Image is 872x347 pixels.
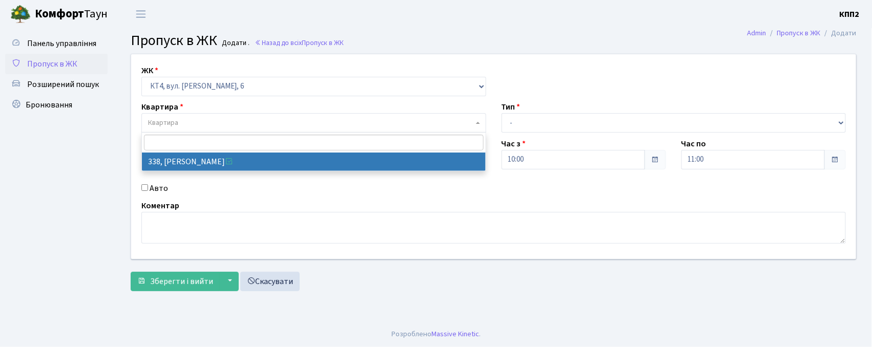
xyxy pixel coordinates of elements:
[681,138,707,150] label: Час по
[732,23,872,44] nav: breadcrumb
[35,6,84,22] b: Комфорт
[131,272,220,291] button: Зберегти і вийти
[391,329,481,340] div: Розроблено .
[27,38,96,49] span: Панель управління
[131,30,217,51] span: Пропуск в ЖК
[5,33,108,54] a: Панель управління
[431,329,479,339] a: Massive Kinetic
[27,58,77,70] span: Пропуск в ЖК
[128,6,154,23] button: Переключити навігацію
[748,28,766,38] a: Admin
[502,138,526,150] label: Час з
[302,38,344,48] span: Пропуск в ЖК
[502,101,521,113] label: Тип
[5,74,108,95] a: Розширений пошук
[141,101,183,113] label: Квартира
[141,200,179,212] label: Коментар
[5,95,108,115] a: Бронювання
[141,64,158,77] label: ЖК
[240,272,300,291] a: Скасувати
[255,38,344,48] a: Назад до всіхПропуск в ЖК
[777,28,821,38] a: Пропуск в ЖК
[5,54,108,74] a: Пропуск в ЖК
[220,39,250,48] small: Додати .
[821,28,857,39] li: Додати
[142,153,486,171] li: 338, [PERSON_NAME]
[26,99,72,111] span: Бронювання
[148,118,178,128] span: Квартира
[150,182,168,194] label: Авто
[840,9,860,20] b: КПП2
[27,79,99,90] span: Розширений пошук
[150,276,213,287] span: Зберегти і вийти
[840,8,860,20] a: КПП2
[10,4,31,25] img: logo.png
[35,6,108,23] span: Таун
